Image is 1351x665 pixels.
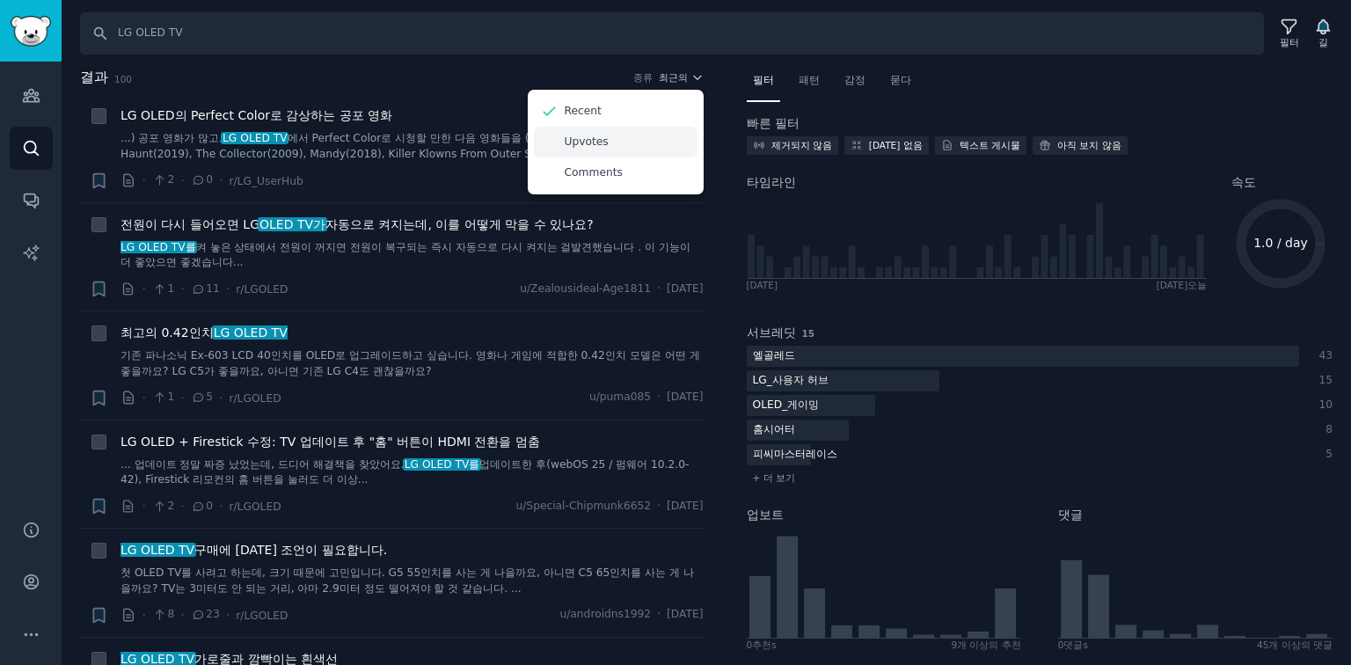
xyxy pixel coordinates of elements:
font: 속도 [1231,175,1256,189]
font: 5 [1325,448,1333,460]
font: + 더 보기 [753,472,795,483]
font: 0 [747,639,753,650]
a: LG OLED TV를켜 놓은 상태에서 전원이 꺼지면 전원이 복구되는 즉시 자동으로 다시 켜지는 걸발견했습니다 . 이 기능이 더 좋았으면 좋겠습니다... [120,240,704,271]
font: 추천 [752,639,771,650]
font: · [142,499,146,513]
font: s [771,639,776,650]
font: 0 [206,500,213,512]
font: r/LGOLED [229,392,281,405]
font: LG OLED TV [120,543,194,557]
font: ... 업데이트 정말 짜증 났었는데, 드디어 해결책을 찾았어요. [120,458,405,471]
font: · [219,499,223,513]
font: 아직 보지 않음 [1057,140,1121,150]
font: [DATE] [667,608,703,620]
a: ...) 공포 영화가 많고,LG OLED TV에서 Perfect Color로 시청할 만한 다음 영화들을 (무작위 순서로) 강력 추천합니다: Haunt(2019), The Co... [120,131,704,162]
font: u/Zealousideal-Age1811 [520,282,651,295]
font: · [226,608,230,622]
font: 서브레딧 [747,325,796,340]
font: LG OLED TV [214,325,288,340]
a: 최고의 0.42인치LG OLED TV [120,324,288,342]
font: · [142,173,146,187]
font: 패턴 [799,74,820,86]
font: 묻다 [890,74,911,86]
font: 전원이 다시 들어오면 LG [120,217,259,231]
font: . [383,543,387,557]
font: 켜 놓은 상태에서 전원이 꺼지면 전원이 복구되는 즉시 자동으로 다시 켜지는 걸 [196,241,572,253]
font: [DATE] [1157,280,1188,290]
font: · [657,391,661,403]
font: u/Special-Chipmunk6652 [515,500,651,512]
font: 15 [1318,374,1333,386]
font: 오늘 [1187,280,1207,290]
font: 5 [206,391,213,403]
font: LG OLED TV를 [120,241,196,253]
font: · [142,391,146,405]
img: GummySearch 로고 [11,16,51,47]
font: 11 [206,282,220,295]
font: · [142,281,146,296]
font: [DATE] [667,500,703,512]
a: LG OLED + Firestick 수정: TV 업데이트 후 "홈" 버튼이 HDMI 전환을 멈춤 [120,433,540,451]
font: 2 [167,500,174,512]
font: · [219,391,223,405]
font: [DATE] [667,282,703,295]
font: 최고의 0.42인치 [120,325,214,340]
font: r/LGOLED [236,610,288,622]
font: 업보트 [747,508,784,522]
font: 1 [167,391,174,403]
font: [DATE] 없음 [869,140,923,150]
p: Upvotes [565,135,609,150]
font: LG OLED TV를 [405,458,480,471]
font: LG OLED + Firestick 수정: TV 업데이트 후 "홈" 버튼이 HDMI 전환을 멈춤 [120,435,540,449]
font: 최근의 [659,72,688,83]
font: 0 [206,173,213,186]
font: · [142,608,146,622]
a: LG OLED TV구매에 [DATE] 조언이 필요합니다. [120,541,387,559]
a: ... 업데이트 정말 짜증 났었는데, 드디어 해결책을 찾았어요.LG OLED TV를업데이트한 후(webOS 25 / 펌웨어 10.2.0-42), Firestick 리모컨의 홈... [120,457,704,488]
font: 텍스트 게시물 [960,140,1020,150]
font: · [180,608,184,622]
font: r/LG_UserHub [229,175,303,187]
font: 23 [206,608,220,620]
font: · [180,173,184,187]
font: ...) 공포 영화가 많고, [120,132,223,144]
font: LG_사용자 허브 [753,374,829,386]
a: 전원이 다시 들어오면 LGOLED TV가자동으로 켜지는데, 이를 어떻게 막을 수 있나요? [120,216,594,234]
font: · [180,499,184,513]
font: 2 [167,173,174,186]
font: 필터 [1280,37,1299,47]
font: · [657,282,661,295]
font: · [657,500,661,512]
font: r/LGOLED [229,501,281,513]
font: 결과 [80,69,108,85]
a: 첫 OLED TV를 사려고 하는데, 크기 때문에 고민입니다. G5 55인치를 사는 게 나을까요, 아니면 C5 65인치를 사는 게 나을까요? TV는 3미터도 안 되는 거리, 아... [120,566,704,596]
font: 8 [167,608,174,620]
font: 1 [167,282,174,295]
font: LG OLED TV [223,132,288,144]
font: · [657,608,661,620]
font: OLED TV가 [259,217,325,231]
font: · [180,281,184,296]
font: 8 [1325,423,1333,435]
font: r/LGOLED [236,283,288,296]
font: 10 [1318,398,1333,411]
font: · [219,173,223,187]
font: 0 [1058,639,1064,650]
font: 15 [802,328,815,339]
font: 100 [114,74,132,84]
p: Recent [565,104,602,120]
font: 45개 이상의 댓글 [1257,639,1333,650]
font: · [226,281,230,296]
font: 43 [1318,349,1333,362]
text: 1.0 / day [1253,236,1308,250]
a: 기존 파나소닉 Ex-603 LCD 40인치를 OLED로 업그레이드하고 싶습니다. 영화나 게임에 적합한 0.42인치 모델은 어떤 게 좋을까요? LG C5가 좋을까요, 아니면 기... [120,348,704,379]
p: Comments [565,165,623,181]
font: 자동으로 켜지는데, 이를 어떻게 막을 수 있나요? [325,217,594,231]
font: [DATE] [747,280,778,290]
font: 댓글 [1063,639,1083,650]
font: u/puma085 [589,391,651,403]
font: 구매에 [DATE] 조언이 필요합니다 [194,543,383,557]
font: 제거되지 않음 [771,140,832,150]
font: [DATE] [667,391,703,403]
font: LG OLED의 Perfect Color로 감상하는 공포 영화 [120,108,392,122]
